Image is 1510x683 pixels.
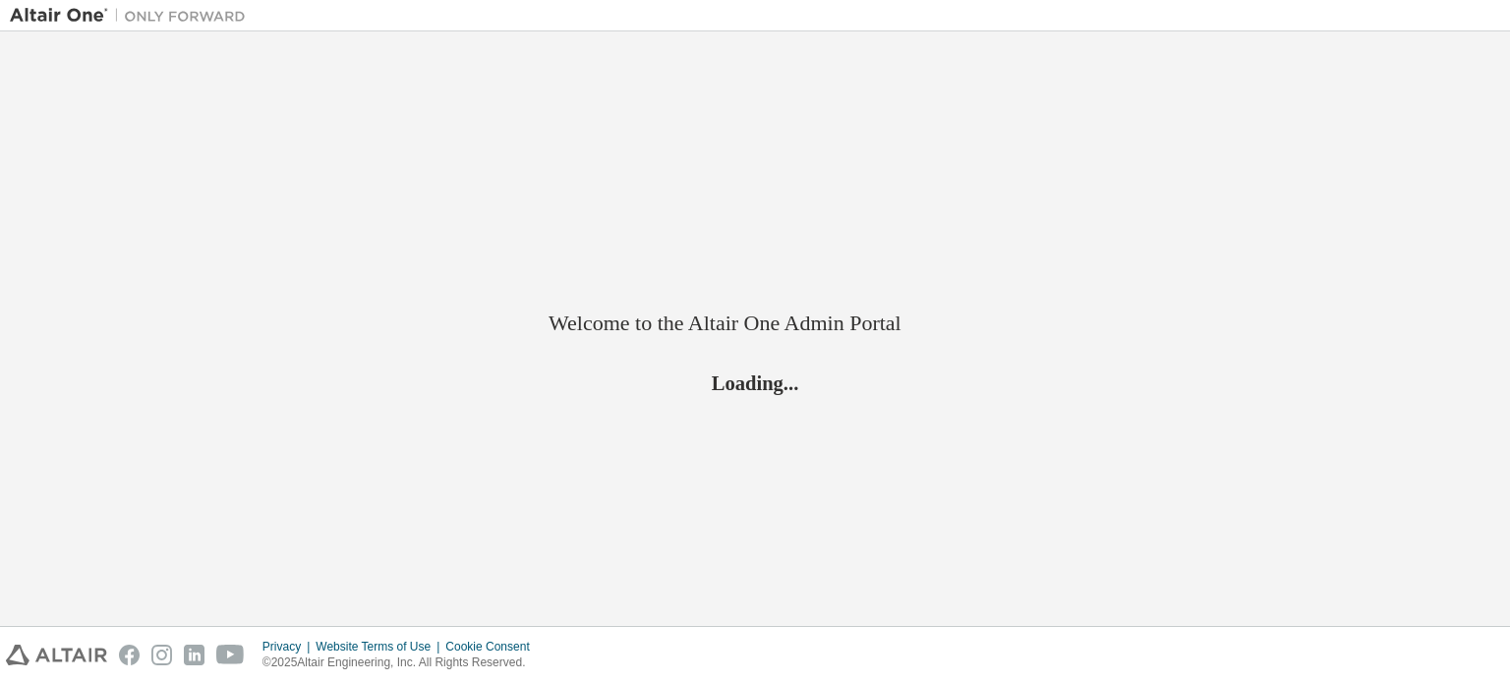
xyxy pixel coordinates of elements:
p: © 2025 Altair Engineering, Inc. All Rights Reserved. [262,655,542,671]
img: youtube.svg [216,645,245,665]
div: Cookie Consent [445,639,541,655]
img: linkedin.svg [184,645,204,665]
img: facebook.svg [119,645,140,665]
img: instagram.svg [151,645,172,665]
h2: Welcome to the Altair One Admin Portal [549,310,961,337]
h2: Loading... [549,370,961,395]
div: Privacy [262,639,316,655]
img: Altair One [10,6,256,26]
img: altair_logo.svg [6,645,107,665]
div: Website Terms of Use [316,639,445,655]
